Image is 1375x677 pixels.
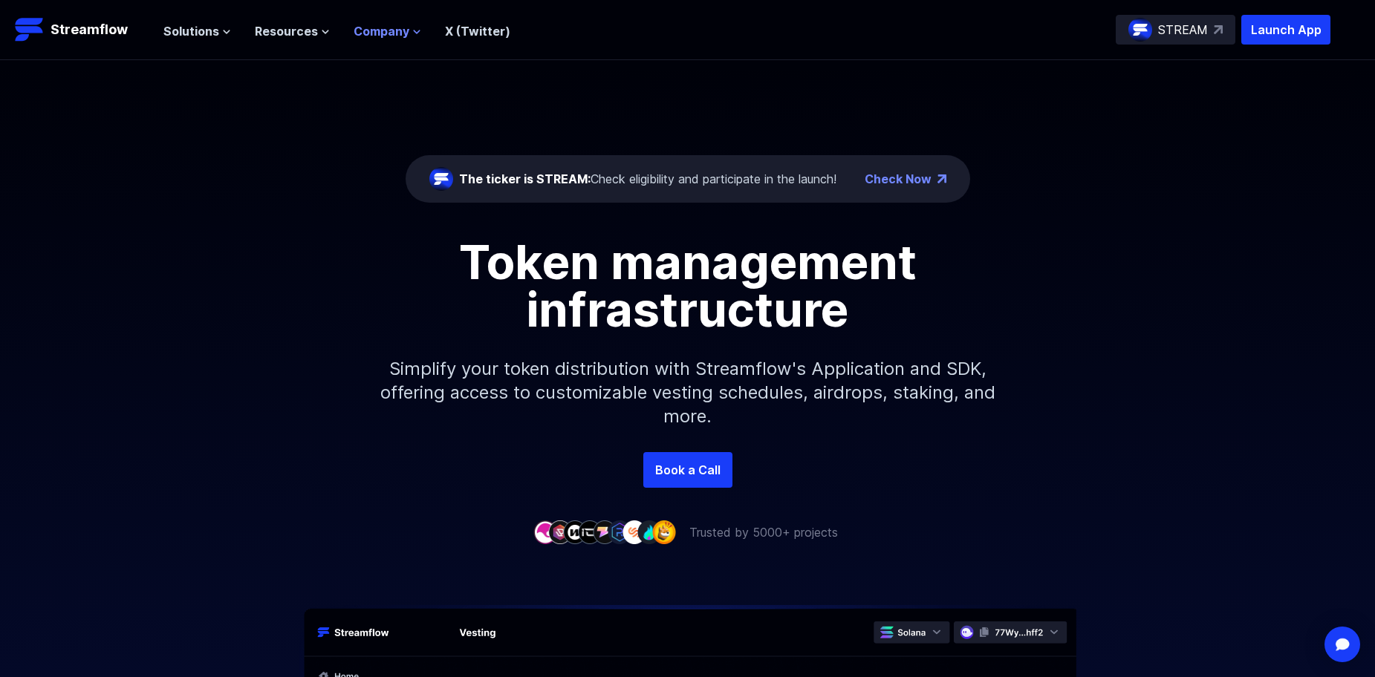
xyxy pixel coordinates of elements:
[354,22,421,40] button: Company
[1158,21,1208,39] p: STREAM
[163,22,231,40] button: Solutions
[459,171,591,186] span: The ticker is STREAM:
[637,520,661,543] img: company-8
[563,520,587,543] img: company-3
[368,333,1007,452] p: Simplify your token distribution with Streamflow's Application and SDK, offering access to custom...
[51,19,128,40] p: Streamflow
[548,520,572,543] img: company-2
[623,520,646,543] img: company-7
[689,523,838,541] p: Trusted by 5000+ projects
[1324,627,1360,662] div: Open Intercom Messenger
[255,22,318,40] span: Resources
[593,520,617,543] img: company-5
[937,174,946,183] img: top-right-arrow.png
[15,15,149,45] a: Streamflow
[445,24,510,39] a: X (Twitter)
[15,15,45,45] img: Streamflow Logo
[1116,15,1235,45] a: STREAM
[608,520,631,543] img: company-6
[354,22,409,40] span: Company
[865,170,932,188] a: Check Now
[255,22,330,40] button: Resources
[354,238,1022,333] h1: Token management infrastructure
[533,520,557,543] img: company-1
[429,167,453,191] img: streamflow-logo-circle.png
[1128,18,1152,42] img: streamflow-logo-circle.png
[643,452,732,488] a: Book a Call
[578,520,602,543] img: company-4
[1214,25,1223,34] img: top-right-arrow.svg
[1241,15,1330,45] button: Launch App
[163,22,219,40] span: Solutions
[652,520,676,543] img: company-9
[459,170,836,188] div: Check eligibility and participate in the launch!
